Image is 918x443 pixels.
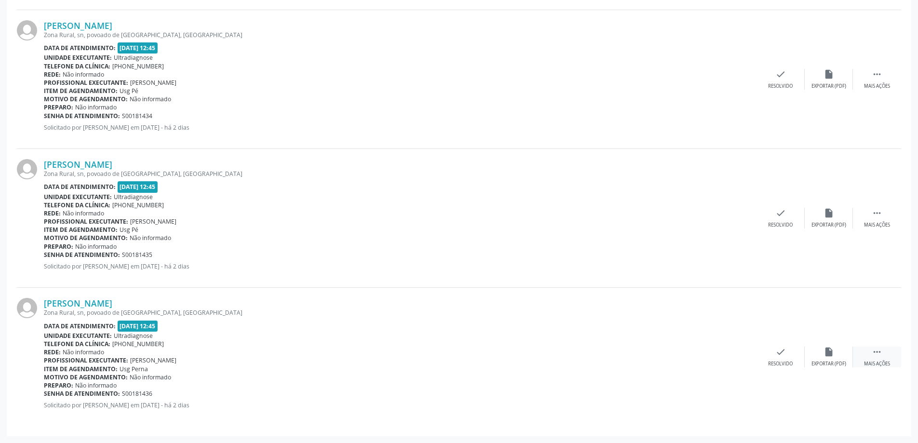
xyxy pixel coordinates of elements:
[864,361,890,367] div: Mais ações
[122,112,152,120] span: S00181434
[44,356,128,364] b: Profissional executante:
[768,222,793,228] div: Resolvido
[775,347,786,357] i: check
[130,217,176,226] span: [PERSON_NAME]
[63,70,104,79] span: Não informado
[75,242,117,251] span: Não informado
[44,95,128,103] b: Motivo de agendamento:
[44,298,112,309] a: [PERSON_NAME]
[118,321,158,332] span: [DATE] 12:45
[44,54,112,62] b: Unidade executante:
[44,234,128,242] b: Motivo de agendamento:
[44,226,118,234] b: Item de agendamento:
[44,373,128,381] b: Motivo de agendamento:
[63,209,104,217] span: Não informado
[44,20,112,31] a: [PERSON_NAME]
[775,208,786,218] i: check
[17,298,37,318] img: img
[44,322,116,330] b: Data de atendimento:
[44,365,118,373] b: Item de agendamento:
[872,347,882,357] i: 
[44,193,112,201] b: Unidade executante:
[44,201,110,209] b: Telefone da clínica:
[44,123,757,132] p: Solicitado por [PERSON_NAME] em [DATE] - há 2 dias
[114,332,153,340] span: Ultradiagnose
[122,389,152,398] span: S00181436
[44,44,116,52] b: Data de atendimento:
[812,222,846,228] div: Exportar (PDF)
[824,69,834,80] i: insert_drive_file
[130,356,176,364] span: [PERSON_NAME]
[44,31,757,39] div: Zona Rural, sn, povoado de [GEOGRAPHIC_DATA], [GEOGRAPHIC_DATA]
[130,79,176,87] span: [PERSON_NAME]
[114,193,153,201] span: Ultradiagnose
[112,340,164,348] span: [PHONE_NUMBER]
[775,69,786,80] i: check
[44,70,61,79] b: Rede:
[17,20,37,40] img: img
[44,389,120,398] b: Senha de atendimento:
[44,401,757,409] p: Solicitado por [PERSON_NAME] em [DATE] - há 2 dias
[768,361,793,367] div: Resolvido
[44,183,116,191] b: Data de atendimento:
[118,42,158,54] span: [DATE] 12:45
[44,159,112,170] a: [PERSON_NAME]
[130,234,171,242] span: Não informado
[44,340,110,348] b: Telefone da clínica:
[114,54,153,62] span: Ultradiagnose
[122,251,152,259] span: S00181435
[120,87,138,95] span: Usg Pé
[17,159,37,179] img: img
[130,373,171,381] span: Não informado
[44,251,120,259] b: Senha de atendimento:
[112,62,164,70] span: [PHONE_NUMBER]
[768,83,793,90] div: Resolvido
[75,103,117,111] span: Não informado
[44,62,110,70] b: Telefone da clínica:
[44,348,61,356] b: Rede:
[44,217,128,226] b: Profissional executante:
[120,226,138,234] span: Usg Pé
[44,309,757,317] div: Zona Rural, sn, povoado de [GEOGRAPHIC_DATA], [GEOGRAPHIC_DATA]
[812,83,846,90] div: Exportar (PDF)
[824,347,834,357] i: insert_drive_file
[44,79,128,87] b: Profissional executante:
[44,170,757,178] div: Zona Rural, sn, povoado de [GEOGRAPHIC_DATA], [GEOGRAPHIC_DATA]
[130,95,171,103] span: Não informado
[872,208,882,218] i: 
[44,112,120,120] b: Senha de atendimento:
[44,242,73,251] b: Preparo:
[75,381,117,389] span: Não informado
[120,365,148,373] span: Usg Perna
[872,69,882,80] i: 
[44,381,73,389] b: Preparo:
[44,209,61,217] b: Rede:
[44,332,112,340] b: Unidade executante:
[824,208,834,218] i: insert_drive_file
[864,83,890,90] div: Mais ações
[112,201,164,209] span: [PHONE_NUMBER]
[812,361,846,367] div: Exportar (PDF)
[44,103,73,111] b: Preparo:
[63,348,104,356] span: Não informado
[44,262,757,270] p: Solicitado por [PERSON_NAME] em [DATE] - há 2 dias
[118,181,158,192] span: [DATE] 12:45
[864,222,890,228] div: Mais ações
[44,87,118,95] b: Item de agendamento:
